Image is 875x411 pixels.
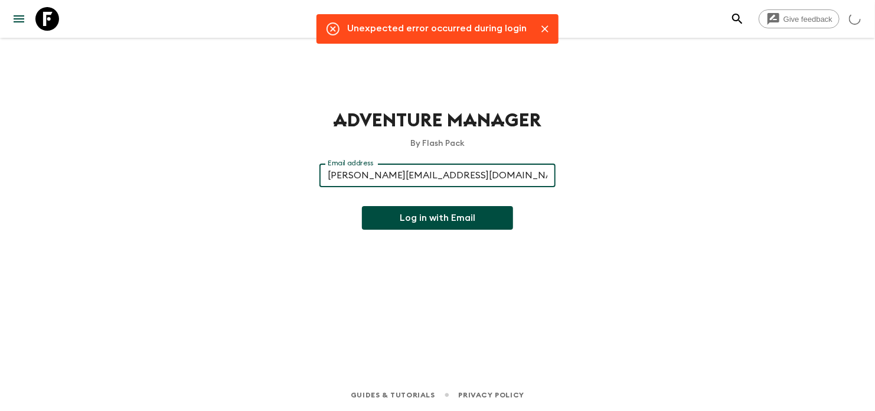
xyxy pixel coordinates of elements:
a: Privacy Policy [459,389,524,402]
p: By Flash Pack [319,138,556,149]
button: menu [7,7,31,31]
label: Email address [328,158,373,168]
div: Unexpected error occurred during login [347,18,527,40]
button: Log in with Email [362,206,513,230]
button: Close [536,20,554,38]
h1: Adventure Manager [319,109,556,133]
span: Give feedback [777,15,839,24]
button: search adventures [726,7,749,31]
a: Guides & Tutorials [351,389,435,402]
a: Give feedback [759,9,840,28]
